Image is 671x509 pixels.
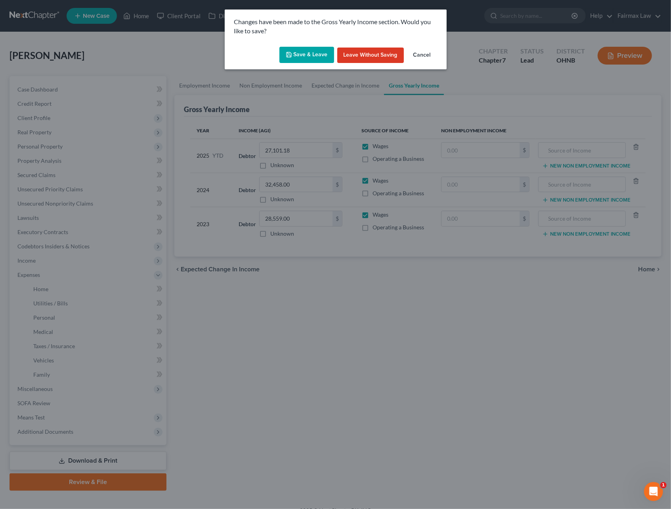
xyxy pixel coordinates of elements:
[234,17,437,36] p: Changes have been made to the Gross Yearly Income section. Would you like to save?
[337,48,404,63] button: Leave without Saving
[407,48,437,63] button: Cancel
[660,482,667,488] span: 1
[279,47,334,63] button: Save & Leave
[644,482,663,501] iframe: Intercom live chat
